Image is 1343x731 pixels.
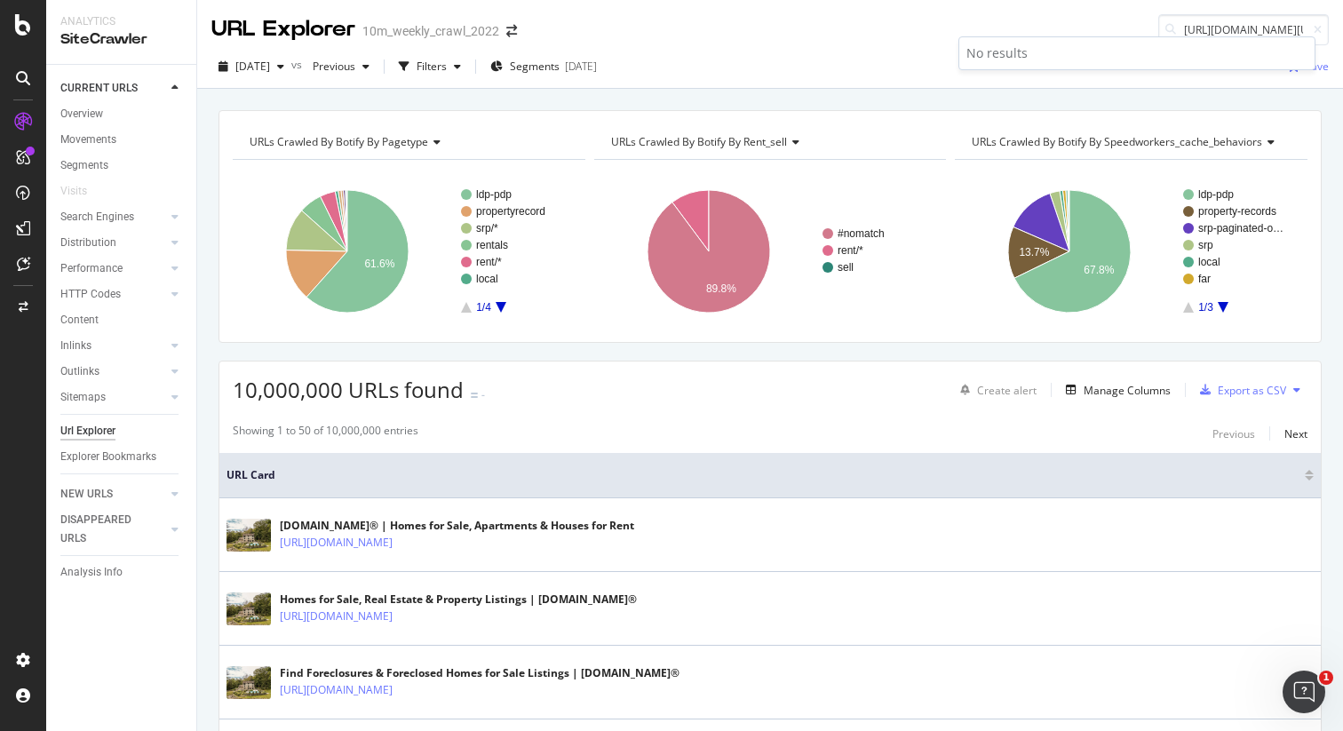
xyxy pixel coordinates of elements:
div: Visits [60,182,87,201]
a: Search Engines [60,208,166,226]
div: Save [1305,59,1329,74]
a: Movements [60,131,184,149]
img: tab_keywords_by_traffic_grey.svg [179,103,194,117]
div: arrow-right-arrow-left [506,25,517,37]
text: 13.7% [1020,246,1050,258]
div: Next [1284,426,1307,441]
div: No results [966,44,1307,62]
div: Previous [1212,426,1255,441]
a: [URL][DOMAIN_NAME] [280,534,393,552]
text: 89.8% [706,282,736,295]
div: [DATE] [565,59,597,74]
div: Performance [60,259,123,278]
a: Analysis Info [60,563,184,582]
a: Inlinks [60,337,166,355]
text: rent/* [838,244,863,257]
div: v 4.0.25 [50,28,87,43]
a: DISAPPEARED URLS [60,511,166,548]
a: Sitemaps [60,388,166,407]
div: Content [60,311,99,330]
h4: URLs Crawled By Botify By rent_sell [608,128,931,156]
div: Movements [60,131,116,149]
text: sell [838,261,854,274]
a: Explorer Bookmarks [60,448,184,466]
text: srp-paginated-o… [1198,222,1283,234]
img: main image [226,666,271,699]
div: DISAPPEARED URLS [60,511,150,548]
iframe: Intercom live chat [1283,671,1325,713]
div: Showing 1 to 50 of 10,000,000 entries [233,423,418,444]
button: Manage Columns [1059,379,1171,401]
div: Export as CSV [1218,383,1286,398]
a: Segments [60,156,184,175]
a: Overview [60,105,184,123]
div: Explorer Bookmarks [60,448,156,466]
span: URLs Crawled By Botify By rent_sell [611,134,787,149]
div: Homes for Sale, Real Estate & Property Listings | [DOMAIN_NAME]® [280,592,637,608]
div: [DOMAIN_NAME]® | Homes for Sale, Apartments & Houses for Rent [280,518,634,534]
text: rent/* [476,256,502,268]
text: 1/3 [1198,301,1213,314]
a: Url Explorer [60,422,184,441]
button: Export as CSV [1193,376,1286,404]
div: Find Foreclosures & Foreclosed Homes for Sale Listings | [DOMAIN_NAME]® [280,665,679,681]
a: Distribution [60,234,166,252]
a: CURRENT URLS [60,79,166,98]
button: Filters [392,52,468,81]
span: vs [291,57,306,72]
text: 67.8% [1085,264,1115,276]
div: URL Explorer [211,14,355,44]
a: Visits [60,182,105,201]
text: 1/4 [476,301,491,314]
div: Inlinks [60,337,91,355]
text: #nomatch [838,227,885,240]
a: NEW URLS [60,485,166,504]
input: Find a URL [1158,14,1329,45]
button: Previous [1212,423,1255,444]
div: Filters [417,59,447,74]
h4: URLs Crawled By Botify By speedworkers_cache_behaviors [968,128,1291,156]
div: Create alert [977,383,1037,398]
a: Performance [60,259,166,278]
div: Analysis Info [60,563,123,582]
div: CURRENT URLS [60,79,138,98]
text: srp/* [476,222,498,234]
img: main image [226,592,271,625]
text: rentals [476,239,508,251]
svg: A chart. [233,174,581,329]
div: Analytics [60,14,182,29]
div: Manage Columns [1084,383,1171,398]
button: Next [1284,423,1307,444]
text: srp [1198,239,1213,251]
text: local [476,273,498,285]
div: Overview [60,105,103,123]
span: Previous [306,59,355,74]
text: 61.6% [364,258,394,270]
span: URL Card [226,467,1300,483]
a: [URL][DOMAIN_NAME] [280,608,393,625]
svg: A chart. [955,174,1303,329]
img: Equal [471,393,478,398]
a: HTTP Codes [60,285,166,304]
span: 2025 Oct. 1st [235,59,270,74]
span: 10,000,000 URLs found [233,375,464,404]
span: URLs Crawled By Botify By speedworkers_cache_behaviors [972,134,1262,149]
img: website_grey.svg [28,46,43,60]
span: 1 [1319,671,1333,685]
img: logo_orange.svg [28,28,43,43]
div: Segments [60,156,108,175]
button: Segments[DATE] [483,52,604,81]
img: tab_domain_overview_orange.svg [52,103,66,117]
button: Create alert [953,376,1037,404]
div: 10m_weekly_crawl_2022 [362,22,499,40]
text: local [1198,256,1220,268]
div: - [481,387,485,402]
div: Search Engines [60,208,134,226]
a: Content [60,311,184,330]
text: ldp-pdp [476,188,512,201]
svg: A chart. [594,174,942,329]
div: Distribution [60,234,116,252]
